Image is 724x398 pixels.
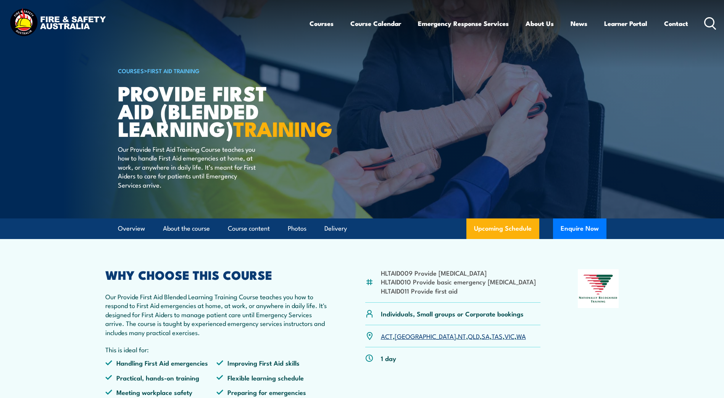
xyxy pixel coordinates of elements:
a: About Us [526,13,554,34]
li: Flexible learning schedule [216,373,328,382]
a: Course Calendar [350,13,401,34]
li: Improving First Aid skills [216,358,328,367]
a: VIC [505,331,514,340]
h2: WHY CHOOSE THIS COURSE [105,269,328,280]
p: , , , , , , , [381,332,526,340]
p: Individuals, Small groups or Corporate bookings [381,309,524,318]
li: HLTAID011 Provide first aid [381,286,536,295]
a: ACT [381,331,393,340]
a: Contact [664,13,688,34]
a: Courses [310,13,334,34]
li: Practical, hands-on training [105,373,217,382]
a: About the course [163,218,210,239]
a: SA [482,331,490,340]
h6: > [118,66,306,75]
a: News [571,13,587,34]
p: This is ideal for: [105,345,328,354]
a: TAS [492,331,503,340]
a: First Aid Training [147,66,200,75]
li: HLTAID009 Provide [MEDICAL_DATA] [381,268,536,277]
p: 1 day [381,354,396,363]
li: Handling First Aid emergencies [105,358,217,367]
button: Enquire Now [553,218,606,239]
a: [GEOGRAPHIC_DATA] [395,331,456,340]
a: NT [458,331,466,340]
li: HLTAID010 Provide basic emergency [MEDICAL_DATA] [381,277,536,286]
a: Emergency Response Services [418,13,509,34]
p: Our Provide First Aid Training Course teaches you how to handle First Aid emergencies at home, at... [118,144,257,189]
a: Learner Portal [604,13,647,34]
a: COURSES [118,66,144,75]
a: WA [516,331,526,340]
a: Course content [228,218,270,239]
a: Upcoming Schedule [466,218,539,239]
a: Photos [288,218,306,239]
a: Delivery [324,218,347,239]
h1: Provide First Aid (Blended Learning) [118,84,306,137]
a: QLD [468,331,480,340]
strong: TRAINING [233,112,332,144]
a: Overview [118,218,145,239]
p: Our Provide First Aid Blended Learning Training Course teaches you how to respond to First Aid em... [105,292,328,337]
img: Nationally Recognised Training logo. [578,269,619,308]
